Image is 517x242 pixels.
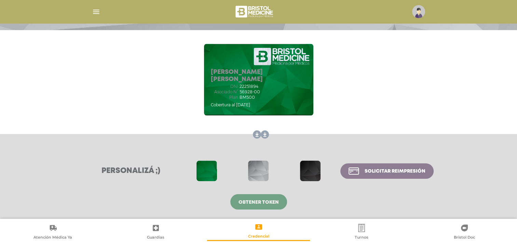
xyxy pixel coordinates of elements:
[240,95,255,100] span: BM500
[355,235,368,241] span: Turnos
[1,224,104,241] a: Atención Médica Ya
[412,5,425,18] img: profile-placeholder.svg
[207,223,310,240] a: Credencial
[230,194,287,210] a: Obtener token
[211,95,238,100] span: Plan
[234,3,275,20] img: bristol-medicine-blanco.png
[413,224,516,241] a: Bristol Doc
[84,166,178,175] h3: Personalizá ;)
[365,169,425,174] span: Solicitar reimpresión
[240,90,260,94] span: 56928-00
[211,102,250,107] span: Cobertura al [DATE]
[248,234,269,240] span: Credencial
[340,163,433,179] a: Solicitar reimpresión
[211,69,307,83] h5: [PERSON_NAME] [PERSON_NAME]
[211,84,238,89] span: dni
[239,200,279,205] span: Obtener token
[310,224,413,241] a: Turnos
[92,8,100,16] img: Cober_menu-lines-white.svg
[211,90,238,94] span: Asociado N°
[454,235,475,241] span: Bristol Doc
[240,84,258,89] span: 22251894
[33,235,72,241] span: Atención Médica Ya
[104,224,207,241] a: Guardias
[147,235,164,241] span: Guardias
